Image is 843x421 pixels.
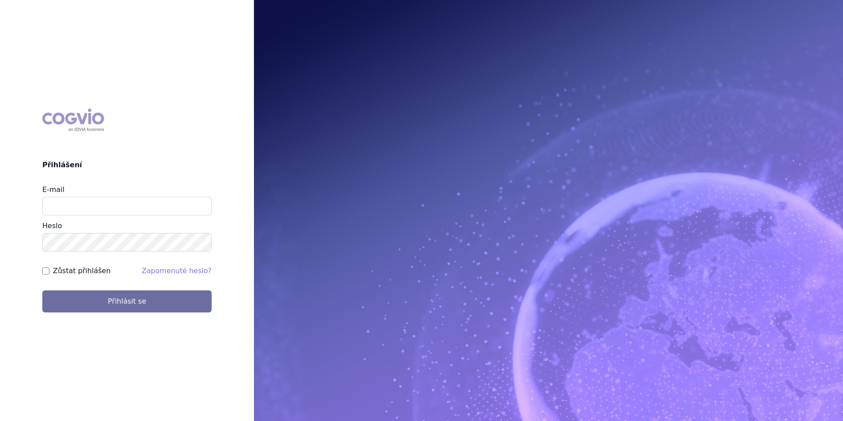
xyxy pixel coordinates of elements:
h2: Přihlášení [42,160,212,170]
div: COGVIO [42,109,104,132]
label: Heslo [42,222,62,230]
label: Zůstat přihlášen [53,266,111,276]
label: E-mail [42,185,64,194]
a: Zapomenuté heslo? [142,267,212,275]
button: Přihlásit se [42,290,212,312]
